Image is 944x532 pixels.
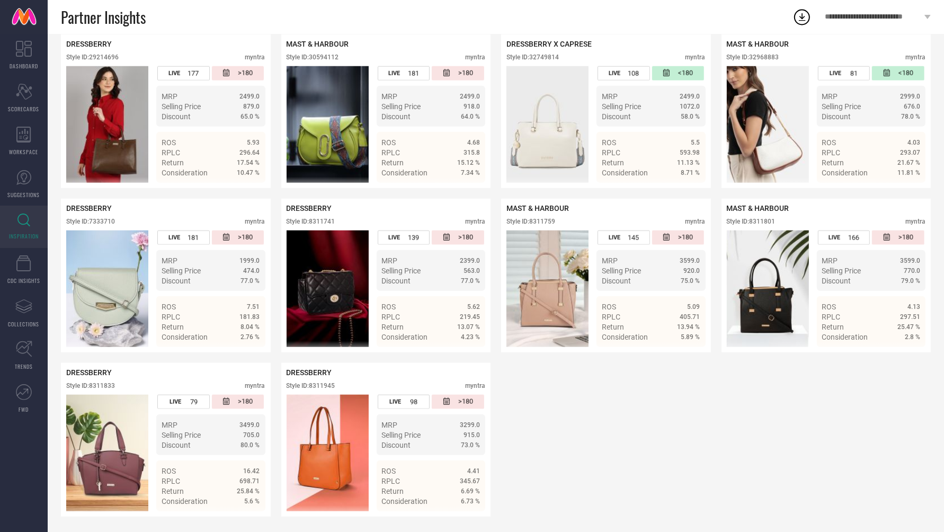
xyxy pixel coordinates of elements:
[602,138,616,147] span: ROS
[461,441,480,449] span: 73.0 %
[727,66,809,183] div: Click to view image
[66,368,112,377] span: DRESSBERRY
[907,303,920,311] span: 4.13
[241,333,260,341] span: 2.76 %
[162,267,201,275] span: Selling Price
[287,66,369,183] div: Click to view image
[8,191,40,199] span: SUGGESTIONS
[162,169,208,177] span: Consideration
[465,382,485,389] div: myntra
[896,188,920,196] span: Details
[236,352,260,360] span: Details
[680,103,700,110] span: 1072.0
[666,352,700,360] a: Details
[382,313,400,321] span: RPLC
[598,230,650,245] div: Number of days the style has been live on the platform
[238,397,253,406] span: >180
[382,441,411,449] span: Discount
[382,92,398,101] span: MRP
[157,230,210,245] div: Number of days the style has been live on the platform
[818,66,870,81] div: Number of days the style has been live on the platform
[727,54,779,61] div: Style ID: 32968883
[157,66,210,81] div: Number of days the style has been live on the platform
[460,477,480,485] span: 345.67
[506,204,569,212] span: MAST & HARBOUR
[602,267,641,275] span: Selling Price
[382,477,400,485] span: RPLC
[727,204,789,212] span: MAST & HARBOUR
[8,320,40,328] span: COLLECTIONS
[681,113,700,120] span: 58.0 %
[162,138,176,147] span: ROS
[602,303,616,311] span: ROS
[822,256,838,265] span: MRP
[432,395,484,409] div: Number of days since the style was first listed on the platform
[685,218,706,225] div: myntra
[162,313,180,321] span: RPLC
[378,395,430,409] div: Number of days the style has been live on the platform
[382,303,396,311] span: ROS
[287,395,369,511] img: Style preview image
[388,70,400,77] span: LIVE
[609,234,620,241] span: LIVE
[897,159,920,166] span: 21.67 %
[66,230,148,347] img: Style preview image
[602,323,624,331] span: Return
[66,230,148,347] div: Click to view image
[382,112,411,121] span: Discount
[901,277,920,285] span: 79.0 %
[460,93,480,100] span: 2499.0
[676,188,700,196] span: Details
[66,66,148,183] div: Click to view image
[457,159,480,166] span: 15.12 %
[456,352,480,360] span: Details
[822,313,841,321] span: RPLC
[602,277,631,285] span: Discount
[15,362,33,370] span: TRENDS
[244,103,260,110] span: 879.0
[848,234,859,242] span: 166
[245,382,265,389] div: myntra
[904,267,920,274] span: 770.0
[162,92,177,101] span: MRP
[240,93,260,100] span: 2499.0
[652,66,705,81] div: Number of days since the style was first listed on the platform
[382,138,396,147] span: ROS
[287,54,339,61] div: Style ID: 30594112
[896,352,920,360] span: Details
[7,277,40,285] span: CDC INSIGHTS
[822,102,861,111] span: Selling Price
[8,105,40,113] span: SCORECARDS
[188,234,199,242] span: 181
[900,149,920,156] span: 293.07
[458,233,473,242] span: >180
[628,234,639,242] span: 145
[162,441,191,449] span: Discount
[628,69,639,77] span: 108
[241,323,260,331] span: 8.04 %
[602,169,648,177] span: Consideration
[287,230,369,347] div: Click to view image
[287,382,335,389] div: Style ID: 8311945
[410,398,417,406] span: 98
[236,516,260,525] span: Details
[506,54,559,61] div: Style ID: 32749814
[162,102,201,111] span: Selling Price
[66,382,115,389] div: Style ID: 8311833
[238,233,253,242] span: >180
[162,277,191,285] span: Discount
[727,230,809,347] img: Style preview image
[458,397,473,406] span: >180
[245,54,265,61] div: myntra
[66,66,148,183] img: Style preview image
[245,498,260,505] span: 5.6 %
[382,333,428,341] span: Consideration
[382,487,404,495] span: Return
[652,230,705,245] div: Number of days since the style was first listed on the platform
[237,159,260,166] span: 17.54 %
[506,218,555,225] div: Style ID: 8311759
[162,256,177,265] span: MRP
[886,188,920,196] a: Details
[238,69,253,78] span: >180
[382,256,398,265] span: MRP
